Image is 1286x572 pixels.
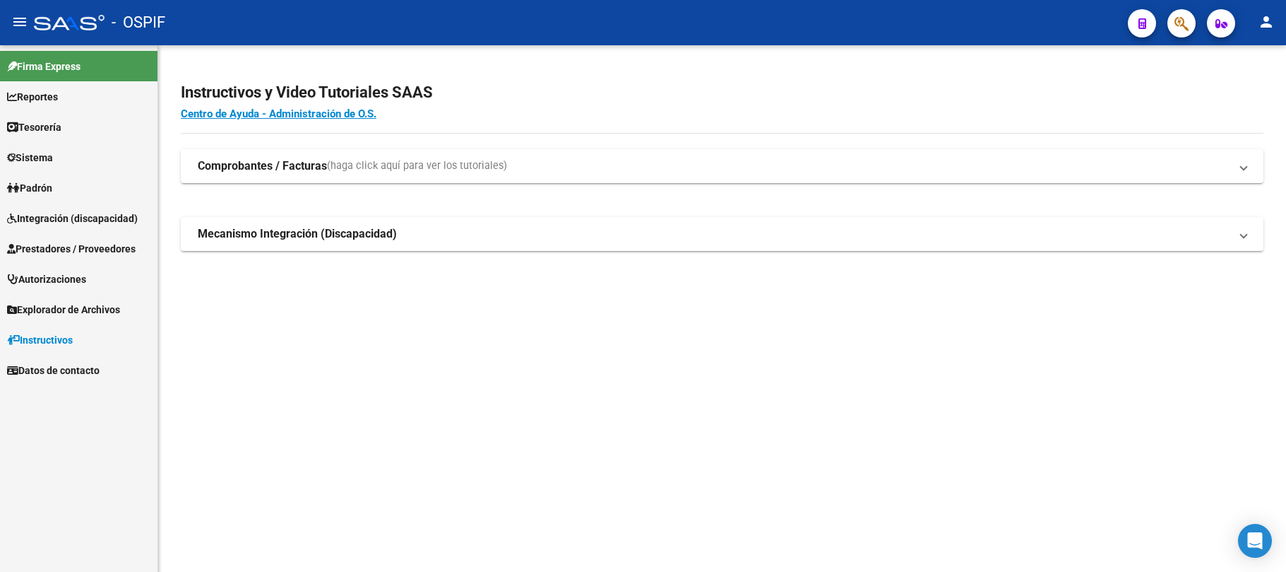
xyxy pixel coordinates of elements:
span: Prestadores / Proveedores [7,241,136,257]
span: Explorador de Archivos [7,302,120,317]
mat-icon: menu [11,13,28,30]
span: Padrón [7,180,52,196]
div: Open Intercom Messenger [1238,524,1272,558]
strong: Mecanismo Integración (Discapacidad) [198,226,397,242]
span: Sistema [7,150,53,165]
mat-expansion-panel-header: Comprobantes / Facturas(haga click aquí para ver los tutoriales) [181,149,1263,183]
span: Autorizaciones [7,272,86,287]
mat-icon: person [1258,13,1275,30]
a: Centro de Ayuda - Administración de O.S. [181,107,376,120]
span: Tesorería [7,119,61,135]
span: Integración (discapacidad) [7,211,138,226]
span: Firma Express [7,59,81,74]
span: Instructivos [7,332,73,348]
mat-expansion-panel-header: Mecanismo Integración (Discapacidad) [181,217,1263,251]
span: (haga click aquí para ver los tutoriales) [327,158,507,174]
span: Reportes [7,89,58,105]
strong: Comprobantes / Facturas [198,158,327,174]
span: Datos de contacto [7,363,100,378]
span: - OSPIF [112,7,165,38]
h2: Instructivos y Video Tutoriales SAAS [181,79,1263,106]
